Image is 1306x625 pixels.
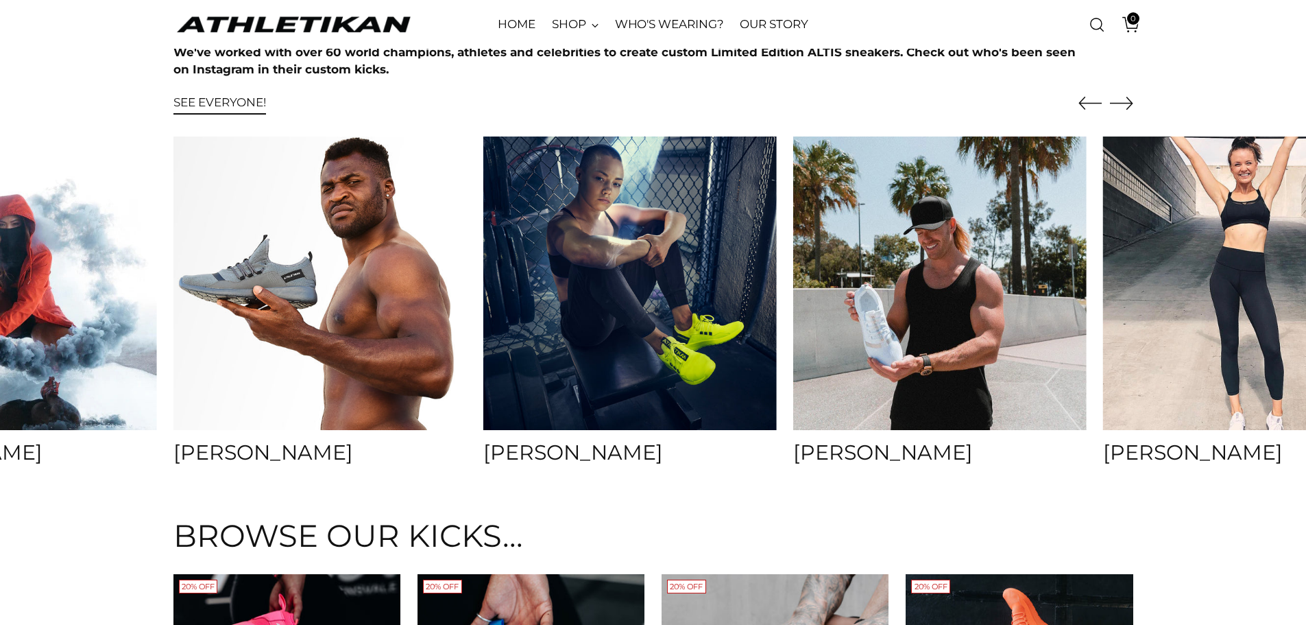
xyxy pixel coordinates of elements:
a: Open cart modal [1112,11,1139,38]
a: ATHLETIKAN [173,14,413,35]
button: Move to previous carousel slide [1078,92,1102,115]
h2: Browse our kickS... [173,519,1133,553]
button: Move to next carousel slide [1110,91,1133,115]
span: SEE EVERYONE! [173,95,266,109]
a: OUR STORY [740,10,808,40]
a: HOME [498,10,535,40]
span: 0 [1127,12,1139,25]
h4: [PERSON_NAME] [173,441,467,464]
a: WHO'S WEARING? [615,10,724,40]
h4: [PERSON_NAME] [793,441,1087,464]
h4: [PERSON_NAME] [483,441,777,464]
a: SHOP [552,10,598,40]
a: Open search modal [1083,11,1111,38]
a: SEE EVERYONE! [173,95,266,115]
